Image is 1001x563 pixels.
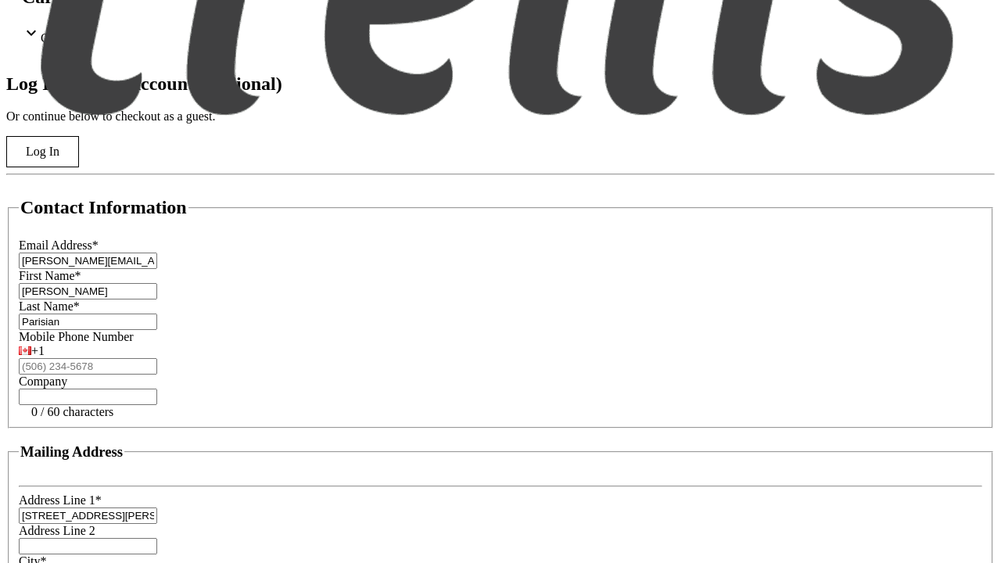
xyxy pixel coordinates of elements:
span: Log In [26,145,59,159]
button: Log In [6,136,79,167]
label: Mobile Phone Number [19,330,134,343]
tr-character-limit: 0 / 60 characters [31,405,113,418]
input: (506) 234-5678 [19,358,157,375]
label: Address Line 1* [19,493,102,507]
input: Address [19,507,157,524]
h3: Mailing Address [20,443,123,461]
label: Address Line 2 [19,524,95,537]
label: First Name* [19,269,81,282]
label: Email Address* [19,238,99,252]
label: Last Name* [19,299,80,313]
label: Company [19,375,67,388]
